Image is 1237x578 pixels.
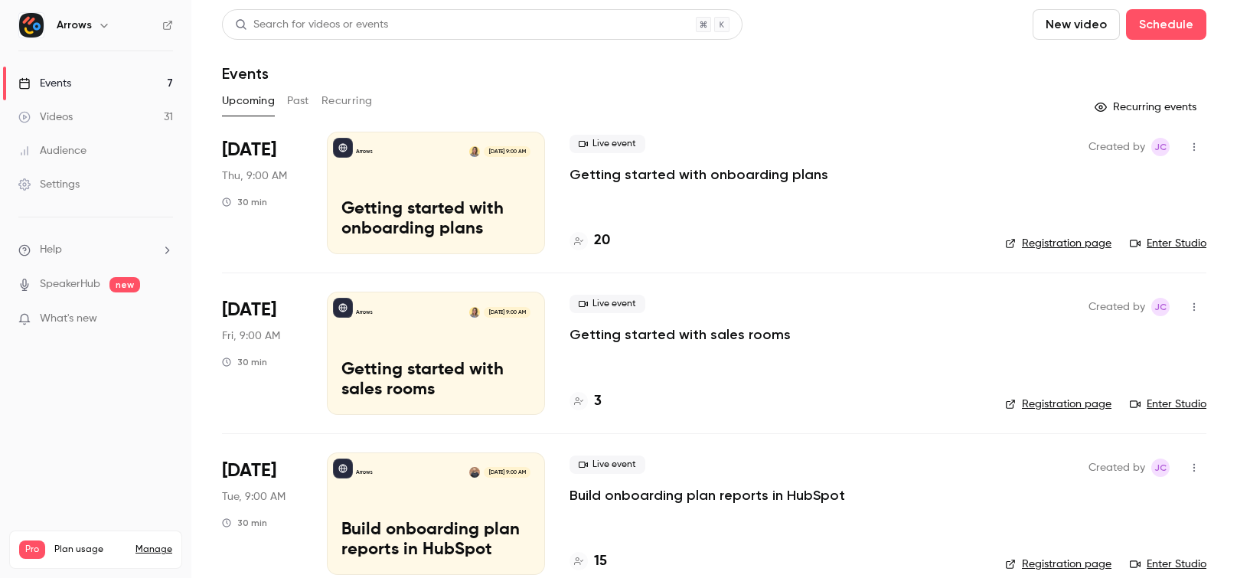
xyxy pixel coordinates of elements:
[222,459,276,483] span: [DATE]
[356,469,373,476] p: Arrows
[570,391,602,412] a: 3
[1130,397,1206,412] a: Enter Studio
[222,292,302,414] div: Oct 10 Fri, 9:00 AM (America/Los Angeles)
[1151,138,1170,156] span: Jamie Carlson
[18,109,73,125] div: Videos
[1151,298,1170,316] span: Jamie Carlson
[469,467,480,478] img: Shareil Nariman
[222,452,302,575] div: Oct 14 Tue, 9:00 AM (America/Los Angeles)
[484,467,530,478] span: [DATE] 9:00 AM
[570,456,645,474] span: Live event
[594,391,602,412] h4: 3
[18,242,173,258] li: help-dropdown-opener
[570,230,610,251] a: 20
[1033,9,1120,40] button: New video
[1154,298,1167,316] span: JC
[57,18,92,33] h6: Arrows
[222,138,276,162] span: [DATE]
[222,64,269,83] h1: Events
[469,307,480,318] img: Kim Hacker
[570,486,845,505] a: Build onboarding plan reports in HubSpot
[341,361,530,400] p: Getting started with sales rooms
[235,17,388,33] div: Search for videos or events
[222,298,276,322] span: [DATE]
[321,89,373,113] button: Recurring
[1088,298,1145,316] span: Created by
[570,325,791,344] a: Getting started with sales rooms
[1005,236,1111,251] a: Registration page
[570,135,645,153] span: Live event
[1088,95,1206,119] button: Recurring events
[1151,459,1170,477] span: Jamie Carlson
[356,148,373,155] p: Arrows
[1130,557,1206,572] a: Enter Studio
[222,132,302,254] div: Oct 9 Thu, 9:00 AM (America/Los Angeles)
[222,489,286,505] span: Tue, 9:00 AM
[222,517,267,529] div: 30 min
[484,146,530,157] span: [DATE] 9:00 AM
[1088,138,1145,156] span: Created by
[484,307,530,318] span: [DATE] 9:00 AM
[570,295,645,313] span: Live event
[1088,459,1145,477] span: Created by
[341,200,530,240] p: Getting started with onboarding plans
[18,177,80,192] div: Settings
[222,328,280,344] span: Fri, 9:00 AM
[19,540,45,559] span: Pro
[109,277,140,292] span: new
[327,452,545,575] a: Build onboarding plan reports in HubSpotArrowsShareil Nariman[DATE] 9:00 AMBuild onboarding plan ...
[1126,9,1206,40] button: Schedule
[222,196,267,208] div: 30 min
[222,168,287,184] span: Thu, 9:00 AM
[287,89,309,113] button: Past
[1154,459,1167,477] span: JC
[327,292,545,414] a: Getting started with sales roomsArrowsKim Hacker[DATE] 9:00 AMGetting started with sales rooms
[222,356,267,368] div: 30 min
[1130,236,1206,251] a: Enter Studio
[327,132,545,254] a: Getting started with onboarding plansArrowsKim Hacker[DATE] 9:00 AMGetting started with onboardin...
[341,521,530,560] p: Build onboarding plan reports in HubSpot
[18,143,86,158] div: Audience
[40,311,97,327] span: What's new
[40,242,62,258] span: Help
[594,230,610,251] h4: 20
[594,551,607,572] h4: 15
[135,544,172,556] a: Manage
[1005,557,1111,572] a: Registration page
[1005,397,1111,412] a: Registration page
[469,146,480,157] img: Kim Hacker
[222,89,275,113] button: Upcoming
[40,276,100,292] a: SpeakerHub
[570,551,607,572] a: 15
[19,13,44,38] img: Arrows
[356,309,373,316] p: Arrows
[18,76,71,91] div: Events
[1154,138,1167,156] span: JC
[54,544,126,556] span: Plan usage
[570,165,828,184] a: Getting started with onboarding plans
